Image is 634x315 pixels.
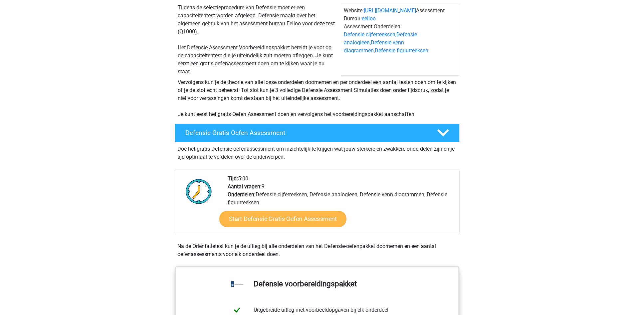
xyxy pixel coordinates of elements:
[182,175,216,208] img: Klok
[175,242,460,258] div: Na de Oriëntatietest kun je de uitleg bij alle onderdelen van het Defensie-oefenpakket doornemen ...
[175,142,460,161] div: Doe het gratis Defensie oefenassessment om inzichtelijk te krijgen wat jouw sterkere en zwakkere ...
[362,15,376,22] a: eelloo
[344,31,417,46] a: Defensie analogieen
[228,191,256,198] b: Onderdelen:
[223,175,459,234] div: 5:00 9 Defensie cijferreeksen, Defensie analogieen, Defensie venn diagrammen, Defensie figuurreeksen
[228,183,262,190] b: Aantal vragen:
[228,175,238,182] b: Tijd:
[219,211,346,227] a: Start Defensie Gratis Oefen Assessment
[344,39,404,54] a: Defensie venn diagrammen
[364,7,416,14] a: [URL][DOMAIN_NAME]
[172,124,462,142] a: Defensie Gratis Oefen Assessment
[341,4,459,76] div: Website: Assessment Bureau: Assessment Onderdelen: , , ,
[175,78,459,118] div: Vervolgens kun je de theorie van alle losse onderdelen doornemen en per onderdeel een aantal test...
[175,4,341,76] div: Tijdens de selectieprocedure van Defensie moet er een capaciteitentest worden afgelegd. Defensie ...
[344,31,395,38] a: Defensie cijferreeksen
[185,129,426,137] h4: Defensie Gratis Oefen Assessment
[375,47,428,54] a: Defensie figuurreeksen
